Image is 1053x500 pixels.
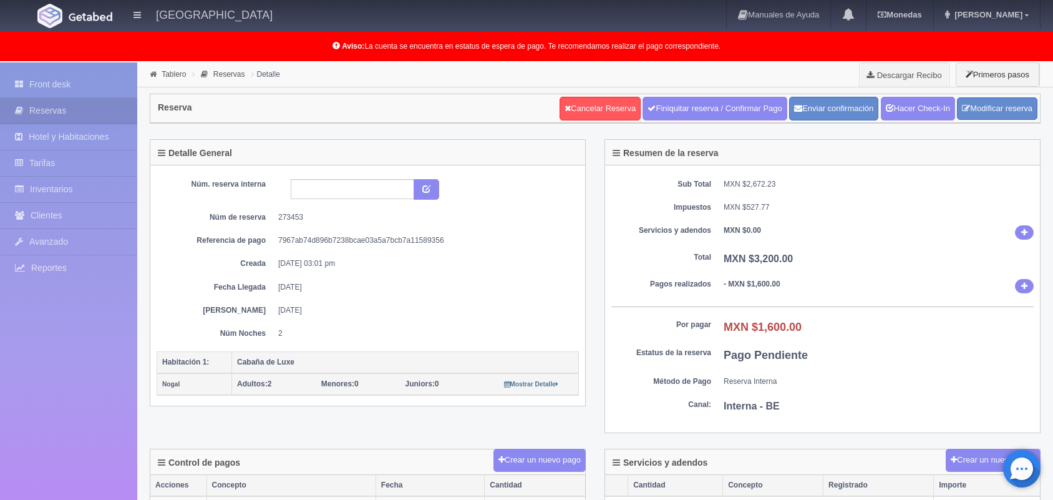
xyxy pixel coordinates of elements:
span: 2 [237,380,271,388]
dd: 7967ab74d896b7238bcae03a5a7bcb7a11589356 [278,235,570,246]
dt: Referencia de pago [166,235,266,246]
button: Primeros pasos [956,62,1039,87]
dd: MXN $527.77 [724,202,1034,213]
button: Enviar confirmación [789,97,878,120]
a: Cancelar Reserva [560,97,641,120]
strong: Juniors: [405,380,435,388]
dt: Fecha Llegada [166,282,266,293]
dt: Núm Noches [166,328,266,339]
button: Crear un nuevo cargo [946,449,1041,472]
dd: 2 [278,328,570,339]
th: Acciones [150,475,206,496]
dt: Por pagar [611,320,711,330]
b: Pago Pendiente [724,349,808,361]
dd: [DATE] [278,282,570,293]
dd: 273453 [278,212,570,223]
img: Getabed [69,12,112,21]
b: MXN $0.00 [724,226,761,235]
th: Registrado [823,475,934,496]
small: Nogal [162,381,180,388]
b: Habitación 1: [162,358,209,366]
span: 0 [405,380,439,388]
strong: Adultos: [237,380,268,388]
b: Aviso: [342,42,364,51]
h4: Resumen de la reserva [613,149,719,158]
dt: Núm de reserva [166,212,266,223]
h4: Control de pagos [158,458,240,468]
th: Cantidad [485,475,585,496]
th: Concepto [723,475,823,496]
dt: Sub Total [611,179,711,190]
a: Finiquitar reserva / Confirmar Pago [643,97,787,120]
a: Tablero [162,70,186,79]
dd: MXN $2,672.23 [724,179,1034,190]
b: Monedas [878,10,921,19]
b: Interna - BE [724,401,780,411]
dt: Impuestos [611,202,711,213]
th: Concepto [206,475,376,496]
dt: Pagos realizados [611,279,711,290]
a: Descargar Recibo [860,62,949,87]
b: MXN $1,600.00 [724,321,802,333]
a: Mostrar Detalle [504,380,558,388]
dt: Servicios y adendos [611,225,711,236]
dd: [DATE] 03:01 pm [278,258,570,269]
dt: Núm. reserva interna [166,179,266,190]
dt: Método de Pago [611,376,711,387]
dt: Estatus de la reserva [611,348,711,358]
dt: Total [611,252,711,263]
dt: [PERSON_NAME] [166,305,266,316]
dd: Reserva Interna [724,376,1034,387]
dd: [DATE] [278,305,570,316]
strong: Menores: [321,380,354,388]
th: Cantidad [628,475,723,496]
span: [PERSON_NAME] [951,10,1022,19]
button: Crear un nuevo pago [493,449,586,472]
small: Mostrar Detalle [504,381,558,388]
h4: Detalle General [158,149,232,158]
a: Reservas [213,70,245,79]
b: MXN $3,200.00 [724,253,793,264]
li: Detalle [248,68,283,80]
img: Getabed [37,4,62,28]
th: Importe [934,475,1040,496]
h4: Servicios y adendos [613,458,707,468]
h4: Reserva [158,103,192,112]
dt: Canal: [611,400,711,410]
a: Hacer Check-In [881,97,955,120]
span: 0 [321,380,359,388]
b: - MXN $1,600.00 [724,280,780,288]
th: Fecha [376,475,485,496]
dt: Creada [166,258,266,269]
a: Modificar reserva [957,97,1037,120]
h4: [GEOGRAPHIC_DATA] [156,6,273,22]
th: Cabaña de Luxe [232,351,579,373]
